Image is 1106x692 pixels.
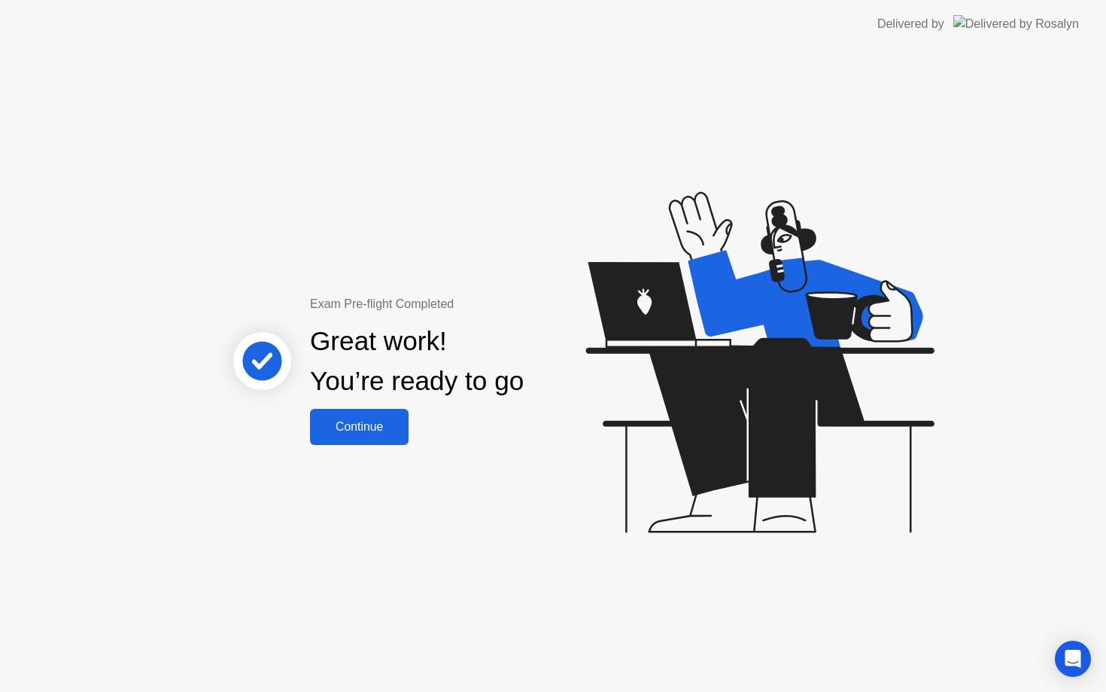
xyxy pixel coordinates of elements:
[1055,641,1091,677] div: Open Intercom Messenger
[310,322,524,401] div: Great work! You’re ready to go
[877,15,944,33] div: Delivered by
[310,295,621,313] div: Exam Pre-flight Completed
[310,409,409,445] button: Continue
[953,15,1079,32] img: Delivered by Rosalyn
[314,420,404,434] div: Continue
